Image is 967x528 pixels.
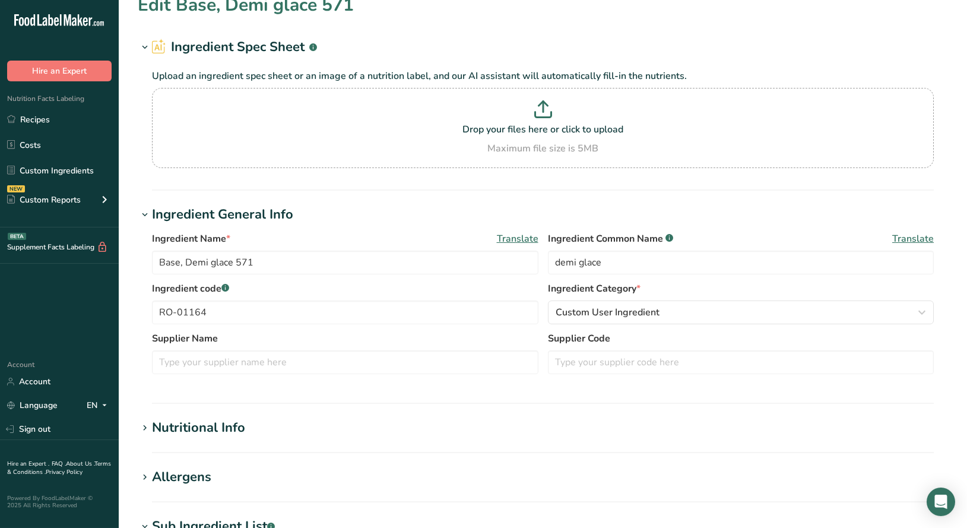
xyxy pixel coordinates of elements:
button: Hire an Expert [7,61,112,81]
span: Translate [892,232,934,246]
label: Ingredient code [152,282,538,296]
div: Allergens [152,467,211,487]
div: BETA [8,233,26,240]
p: Upload an ingredient spec sheet or an image of a nutrition label, and our AI assistant will autom... [152,69,934,83]
button: Custom User Ingredient [548,301,934,324]
div: NEW [7,185,25,192]
label: Supplier Name [152,331,538,346]
a: Privacy Policy [46,468,83,476]
div: EN [87,399,112,413]
span: Translate [497,232,538,246]
div: Maximum file size is 5MB [155,141,931,156]
a: Hire an Expert . [7,460,49,468]
label: Ingredient Category [548,282,934,296]
span: Custom User Ingredient [556,305,660,320]
a: Terms & Conditions . [7,460,111,476]
span: Ingredient Common Name [548,232,673,246]
div: Nutritional Info [152,418,245,438]
a: FAQ . [52,460,66,468]
a: Language [7,395,58,416]
div: Powered By FoodLabelMaker © 2025 All Rights Reserved [7,495,112,509]
input: Type your supplier code here [548,350,934,374]
label: Supplier Code [548,331,934,346]
input: Type your ingredient code here [152,301,538,324]
span: Ingredient Name [152,232,230,246]
div: Custom Reports [7,194,81,206]
input: Type an alternate ingredient name if you have [548,251,934,274]
p: Drop your files here or click to upload [155,122,931,137]
input: Type your ingredient name here [152,251,538,274]
a: About Us . [66,460,94,468]
div: Ingredient General Info [152,205,293,225]
div: Open Intercom Messenger [927,488,955,516]
h2: Ingredient Spec Sheet [152,37,317,57]
input: Type your supplier name here [152,350,538,374]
